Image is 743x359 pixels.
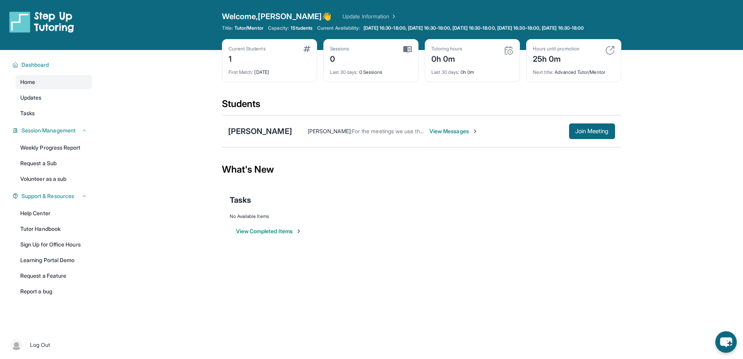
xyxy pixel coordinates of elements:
div: 0h 0m [431,64,513,75]
span: Last 30 days : [330,69,358,75]
div: Sessions [330,46,349,52]
button: View Completed Items [236,227,302,235]
button: chat-button [715,331,737,353]
span: Capacity: [268,25,289,31]
div: Current Students [229,46,266,52]
span: Current Availability: [317,25,360,31]
div: 0h 0m [431,52,463,64]
img: card [303,46,310,52]
a: Home [16,75,92,89]
div: Students [222,98,621,115]
span: Title: [222,25,233,31]
span: View Messages [429,127,478,135]
a: Updates [16,91,92,105]
div: 25h 0m [533,52,580,64]
a: Report a bug [16,284,92,298]
span: Session Management [21,127,76,134]
button: Session Management [18,127,87,134]
span: Tutor/Mentor [234,25,263,31]
a: Update Information [342,13,397,20]
div: Hours until promotion [533,46,580,52]
div: What's New [222,152,621,187]
img: card [605,46,615,55]
a: [DATE] 16:30-18:00, [DATE] 16:30-18:00, [DATE] 16:30-18:00, [DATE] 16:30-18:00, [DATE] 16:30-18:00 [362,25,586,31]
div: Tutoring hours [431,46,463,52]
div: Advanced Tutor/Mentor [533,64,615,75]
span: 1 Students [291,25,312,31]
span: First Match : [229,69,254,75]
span: For the meetings we use the link [URL][DOMAIN_NAME] the code XYA73L [352,128,535,134]
span: Log Out [30,341,50,349]
img: user-img [11,339,22,350]
a: Volunteer as a sub [16,172,92,186]
button: Dashboard [18,61,87,69]
a: Weekly Progress Report [16,141,92,155]
a: |Log Out [8,336,92,354]
a: Tutor Handbook [16,222,92,236]
span: [DATE] 16:30-18:00, [DATE] 16:30-18:00, [DATE] 16:30-18:00, [DATE] 16:30-18:00, [DATE] 16:30-18:00 [364,25,584,31]
div: [PERSON_NAME] [228,126,292,137]
span: Home [20,78,35,86]
button: Join Meeting [569,123,615,139]
img: Chevron Right [389,13,397,20]
div: [DATE] [229,64,310,75]
a: Sign Up for Office Hours [16,238,92,252]
button: Support & Resources [18,192,87,200]
span: Join Meeting [575,129,609,134]
div: No Available Items [230,213,614,220]
img: card [504,46,513,55]
img: Chevron-Right [472,128,478,134]
span: Updates [20,94,42,102]
span: Last 30 days : [431,69,459,75]
span: Tasks [20,109,35,117]
span: | [25,340,27,350]
img: card [403,46,412,53]
span: Dashboard [21,61,49,69]
span: [PERSON_NAME] : [308,128,352,134]
span: Tasks [230,195,251,205]
a: Request a Feature [16,269,92,283]
div: 0 [330,52,349,64]
span: Support & Resources [21,192,74,200]
a: Request a Sub [16,156,92,170]
a: Tasks [16,106,92,120]
img: logo [9,11,74,33]
a: Help Center [16,206,92,220]
span: Welcome, [PERSON_NAME] 👋 [222,11,332,22]
div: 0 Sessions [330,64,412,75]
a: Learning Portal Demo [16,253,92,267]
span: Next title : [533,69,554,75]
div: 1 [229,52,266,64]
